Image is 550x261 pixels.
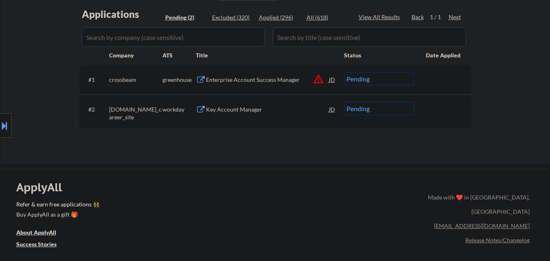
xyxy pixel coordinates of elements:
u: About ApplyAll [16,229,56,236]
div: Status [344,48,414,62]
div: Pending (2) [165,13,206,22]
div: All (618) [307,13,347,22]
div: Excluded (320) [212,13,253,22]
a: Refer & earn free applications 👯‍♀️ [16,202,258,210]
div: Applied (296) [259,13,300,22]
div: Date Applied [426,51,462,59]
div: Buy ApplyAll as a gift 🎁 [16,212,98,217]
div: Key Account Manager [206,105,329,114]
a: About ApplyAll [16,228,68,238]
div: greenhouse [162,76,196,84]
div: Next [449,13,462,21]
a: Success Stories [16,240,68,250]
div: JD [328,102,336,116]
input: Search by title (case sensitive) [273,27,466,47]
button: warning_amber [313,73,324,85]
div: Made with ❤️ in [GEOGRAPHIC_DATA], [GEOGRAPHIC_DATA] [425,190,530,219]
div: Enterprise Account Success Manager [206,76,329,84]
div: View All Results [359,13,402,21]
div: workday [162,105,196,114]
div: JD [328,72,336,87]
a: Release Notes/Changelog [465,237,530,243]
div: ATS [162,51,196,59]
u: Success Stories [16,241,57,248]
div: Applications [82,9,162,19]
a: Buy ApplyAll as a gift 🎁 [16,210,98,220]
div: Title [196,51,336,59]
input: Search by company (case sensitive) [82,27,265,47]
div: Back [412,13,425,21]
div: 1 / 1 [430,13,449,21]
a: [EMAIL_ADDRESS][DOMAIN_NAME] [434,222,530,229]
